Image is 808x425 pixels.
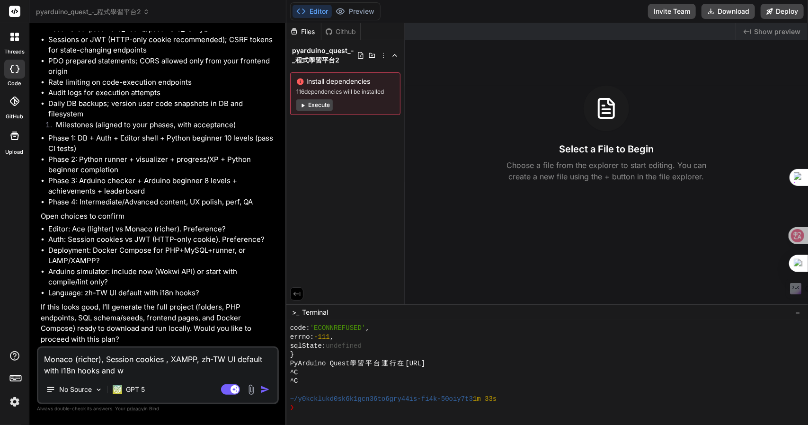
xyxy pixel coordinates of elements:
[296,88,394,96] span: 116 dependencies will be installed
[559,142,654,156] h3: Select a File to Begin
[290,368,298,377] span: ^C
[754,27,800,36] span: Show preview
[500,159,712,182] p: Choose a file from the explorer to start editing. You can create a new file using the + button in...
[48,197,277,208] li: Phase 4: Intermediate/Advanced content, UX polish, perf, QA
[48,266,277,288] li: Arduino simulator: include now (Wokwi API) or start with compile/lint only?
[48,176,277,197] li: Phase 3: Arduino checker + Arduino beginner 8 levels + achievements + leaderboard
[41,211,277,222] p: Open choices to confirm
[648,4,696,19] button: Invite Team
[290,359,350,368] span: PyArduino Quest
[365,324,369,333] span: ,
[48,245,277,266] li: Deployment: Docker Compose for PHP+MySQL+runner, or LAMP/XAMPP?
[290,350,294,359] span: }
[37,404,279,413] p: Always double-check its answers. Your in Bind
[290,333,314,342] span: errno:
[290,324,310,333] span: code:
[48,234,277,245] li: Auth: Session cookies vs JWT (HTTP-only cookie). Preference?
[48,56,277,77] li: PDO prepared statements; CORS allowed only from your frontend origin
[310,324,366,333] span: 'ECONNREFUSED'
[6,148,24,156] label: Upload
[48,77,277,88] li: Rate limiting on code-execution endpoints
[405,359,425,368] span: [URL]
[292,308,299,317] span: >_
[48,133,277,154] li: Phase 1: DB + Auth + Editor shell + Python beginner 10 levels (pass CI tests)
[795,308,800,317] span: −
[127,406,144,411] span: privacy
[332,5,378,18] button: Preview
[290,395,473,404] span: ~/y0kcklukd0sk6k1gcn36to6gry44is-fi4k-50oiy7t3
[302,308,328,317] span: Terminal
[126,385,145,394] p: GPT 5
[48,88,277,98] li: Audit logs for execution attempts
[761,4,804,19] button: Deploy
[48,288,277,299] li: Language: zh-TW UI default with i18n hooks?
[4,48,25,56] label: threads
[41,302,277,345] p: If this looks good, I’ll generate the full project (folders, PHP endpoints, SQL schema/seeds, fro...
[296,77,394,86] span: Install dependencies
[8,80,21,88] label: code
[326,342,362,351] span: undefined
[7,394,23,410] img: settings
[38,348,277,376] textarea: Monaco (richer), Session cookies , XAMPP, zh-TW UI default with i18n hooks and
[36,7,150,17] span: pyarduino_quest_-_程式學習平台2
[350,359,406,368] span: 學習平台運行在
[6,113,23,121] label: GitHub
[48,35,277,56] li: Sessions or JWT (HTTP-only cookie recommended); CSRF tokens for state-changing endpoints
[48,154,277,176] li: Phase 2: Python runner + visualizer + progress/XP + Python beginner completion
[48,224,277,235] li: Editor: Ace (lighter) vs Monaco (richer). Preference?
[246,384,257,395] img: attachment
[793,305,802,320] button: −
[113,385,122,394] img: GPT 5
[290,377,298,386] span: ^C
[321,27,360,36] div: Github
[95,386,103,394] img: Pick Models
[260,385,270,394] img: icon
[701,4,755,19] button: Download
[48,98,277,120] li: Daily DB backups; version user code snapshots in DB and filesystem
[296,99,333,111] button: Execute
[293,5,332,18] button: Editor
[48,120,277,133] li: Milestones (aligned to your phases, with acceptance)
[286,27,321,36] div: Files
[330,333,334,342] span: ,
[314,333,330,342] span: -111
[473,395,497,404] span: 1m 33s
[290,342,326,351] span: sqlState:
[59,385,92,394] p: No Source
[292,46,357,65] span: pyarduino_quest_-_程式學習平台2
[290,403,295,412] span: ❯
